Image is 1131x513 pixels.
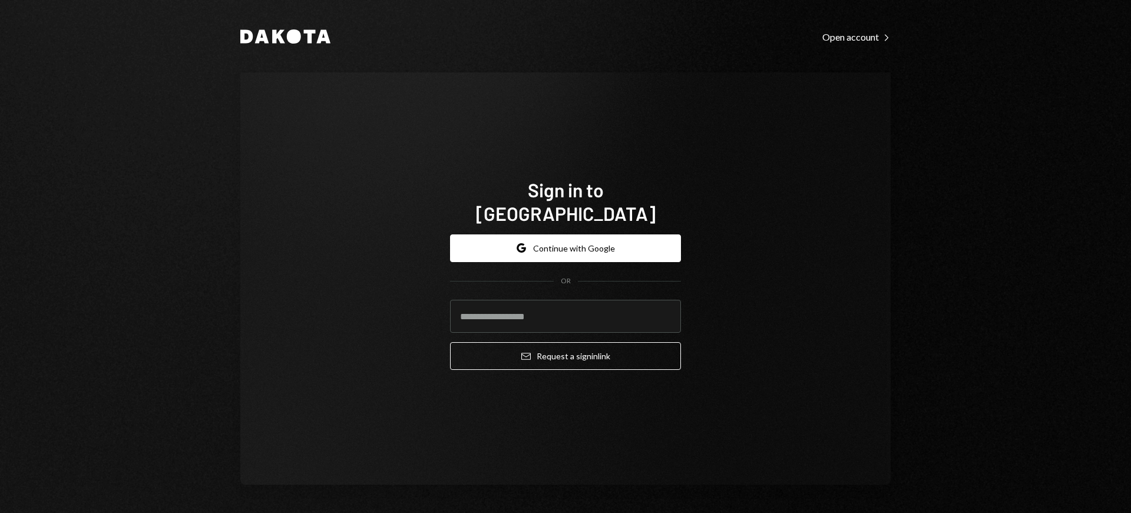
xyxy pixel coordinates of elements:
button: Continue with Google [450,234,681,262]
div: OR [561,276,571,286]
div: Open account [822,31,891,43]
a: Open account [822,30,891,43]
button: Request a signinlink [450,342,681,370]
h1: Sign in to [GEOGRAPHIC_DATA] [450,178,681,225]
